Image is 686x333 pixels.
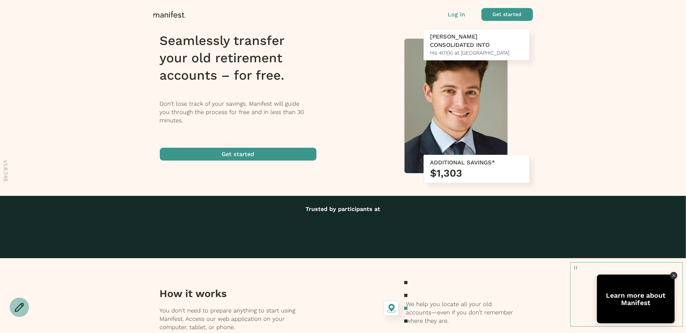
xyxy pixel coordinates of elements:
[597,275,675,323] div: Open Tolstoy
[430,167,523,180] h3: $1,303
[160,100,325,125] p: Don’t lose track of your savings. Manifest will guide you through the process for free and in les...
[2,160,10,181] p: v 1.8.745
[597,275,675,323] div: Tolstoy bubble widget
[430,158,523,167] div: ADDITIONAL SAVINGS*
[406,300,514,325] p: We help you locate all your old accounts—even if you don’t remember where they are.
[160,32,325,84] h1: Seamlessly transfer your old retirement accounts – for free.
[160,287,304,300] h3: How it works
[570,262,683,327] pre: {}
[430,32,523,49] div: [PERSON_NAME] CONSOLIDATED INTO
[481,8,533,21] button: Get started
[597,292,675,306] div: Learn more about Manifest
[597,275,675,323] div: Open Tolstoy widget
[448,10,465,19] button: Log in
[430,49,523,57] div: His 401(k) at [GEOGRAPHIC_DATA]
[405,39,508,176] img: Graham
[160,148,316,161] button: Get started
[670,272,677,279] div: Close Tolstoy widget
